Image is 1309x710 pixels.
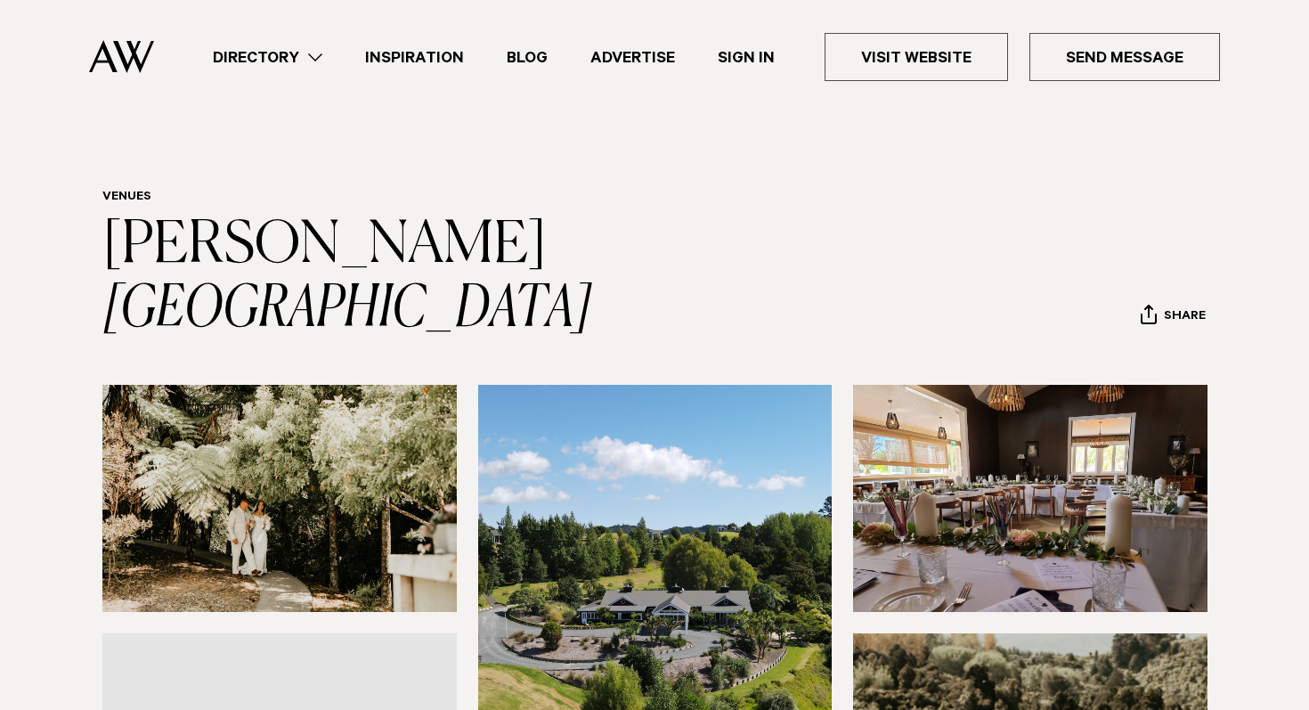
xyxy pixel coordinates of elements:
[1140,304,1207,331] button: Share
[825,33,1008,81] a: Visit Website
[696,45,796,69] a: Sign In
[569,45,696,69] a: Advertise
[102,217,592,339] a: [PERSON_NAME][GEOGRAPHIC_DATA]
[191,45,344,69] a: Directory
[485,45,569,69] a: Blog
[1029,33,1220,81] a: Send Message
[344,45,485,69] a: Inspiration
[102,191,151,205] a: Venues
[1164,309,1206,326] span: Share
[89,40,154,73] img: Auckland Weddings Logo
